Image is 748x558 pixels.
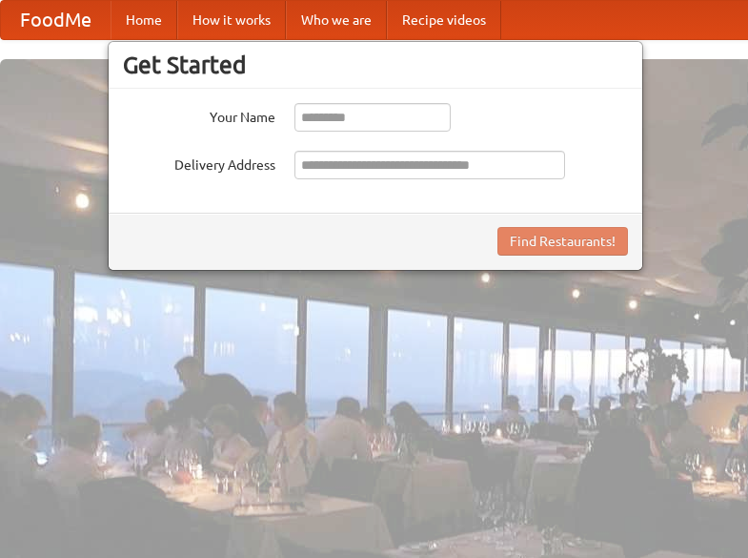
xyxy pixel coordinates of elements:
[123,51,628,79] h3: Get Started
[387,1,501,39] a: Recipe videos
[111,1,177,39] a: Home
[1,1,111,39] a: FoodMe
[123,103,275,127] label: Your Name
[497,227,628,256] button: Find Restaurants!
[123,151,275,175] label: Delivery Address
[286,1,387,39] a: Who we are
[177,1,286,39] a: How it works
